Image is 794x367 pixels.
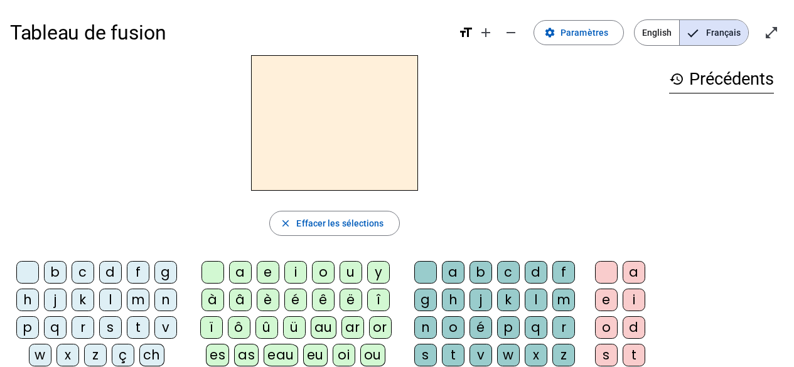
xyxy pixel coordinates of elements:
div: q [44,316,67,339]
div: l [99,289,122,311]
div: ou [360,344,385,366]
mat-icon: add [478,25,493,40]
mat-icon: remove [503,25,518,40]
div: l [525,289,547,311]
div: t [442,344,464,366]
div: eu [303,344,328,366]
mat-icon: settings [544,27,555,38]
div: oi [333,344,355,366]
div: a [623,261,645,284]
div: ar [341,316,364,339]
div: ë [340,289,362,311]
button: Effacer les sélections [269,211,399,236]
div: w [29,344,51,366]
div: ê [312,289,335,311]
div: i [284,261,307,284]
div: j [469,289,492,311]
div: k [72,289,94,311]
div: x [56,344,79,366]
mat-icon: history [669,72,684,87]
div: a [442,261,464,284]
mat-icon: format_size [458,25,473,40]
span: Français [680,20,748,45]
button: Paramètres [534,20,624,45]
div: q [525,316,547,339]
span: Paramètres [561,25,608,40]
div: ç [112,344,134,366]
div: c [72,261,94,284]
div: o [595,316,618,339]
div: v [469,344,492,366]
div: h [16,289,39,311]
div: b [44,261,67,284]
div: f [552,261,575,284]
div: d [99,261,122,284]
div: m [552,289,575,311]
div: y [367,261,390,284]
div: n [154,289,177,311]
div: t [127,316,149,339]
div: d [525,261,547,284]
div: z [84,344,107,366]
div: û [255,316,278,339]
div: or [369,316,392,339]
div: j [44,289,67,311]
div: v [154,316,177,339]
div: ch [139,344,164,366]
div: ô [228,316,250,339]
button: Diminuer la taille de la police [498,20,523,45]
div: es [206,344,229,366]
span: Effacer les sélections [296,216,384,231]
div: r [72,316,94,339]
div: é [284,289,307,311]
div: g [154,261,177,284]
div: t [623,344,645,366]
div: e [257,261,279,284]
div: î [367,289,390,311]
div: d [623,316,645,339]
div: s [99,316,122,339]
div: c [497,261,520,284]
button: Entrer en plein écran [759,20,784,45]
div: o [442,316,464,339]
div: è [257,289,279,311]
div: ü [283,316,306,339]
mat-button-toggle-group: Language selection [634,19,749,46]
div: u [340,261,362,284]
span: English [635,20,679,45]
div: o [312,261,335,284]
div: s [414,344,437,366]
div: r [552,316,575,339]
div: g [414,289,437,311]
div: m [127,289,149,311]
div: p [16,316,39,339]
div: h [442,289,464,311]
div: b [469,261,492,284]
div: eau [264,344,298,366]
h3: Précédents [669,65,774,93]
div: ï [200,316,223,339]
mat-icon: close [280,218,291,229]
button: Augmenter la taille de la police [473,20,498,45]
div: au [311,316,336,339]
div: f [127,261,149,284]
div: p [497,316,520,339]
h1: Tableau de fusion [10,13,448,53]
div: a [229,261,252,284]
div: k [497,289,520,311]
div: e [595,289,618,311]
div: é [469,316,492,339]
div: i [623,289,645,311]
div: â [229,289,252,311]
mat-icon: open_in_full [764,25,779,40]
div: à [201,289,224,311]
div: n [414,316,437,339]
div: x [525,344,547,366]
div: s [595,344,618,366]
div: w [497,344,520,366]
div: as [234,344,259,366]
div: z [552,344,575,366]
